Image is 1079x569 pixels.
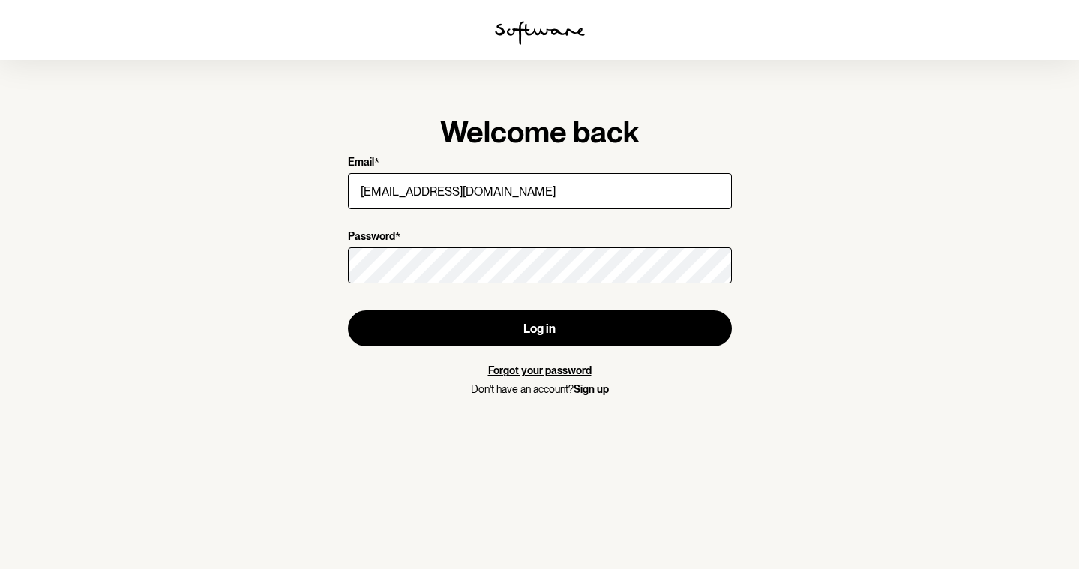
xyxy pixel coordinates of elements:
[495,21,585,45] img: software logo
[348,310,732,346] button: Log in
[348,114,732,150] h1: Welcome back
[574,383,609,395] a: Sign up
[488,364,592,376] a: Forgot your password
[348,383,732,396] p: Don't have an account?
[348,230,395,244] p: Password
[348,156,374,170] p: Email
